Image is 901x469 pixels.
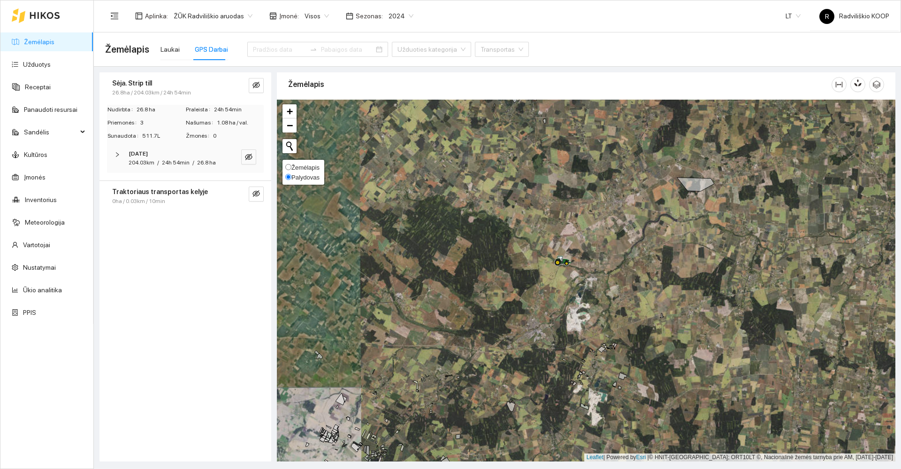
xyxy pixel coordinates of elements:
[23,264,56,271] a: Nustatymai
[283,104,297,118] a: Zoom in
[137,105,185,114] span: 26.8 ha
[584,453,895,461] div: | Powered by © HNIT-[GEOGRAPHIC_DATA]; ORT10LT ©, Nacionalinė žemės tarnyba prie AM, [DATE]-[DATE]
[135,12,143,20] span: layout
[25,196,57,203] a: Inventorius
[186,118,217,127] span: Našumas
[245,153,252,162] span: eye-invisible
[186,105,214,114] span: Praleista
[24,173,46,181] a: Įmonės
[129,150,148,157] strong: [DATE]
[25,219,65,226] a: Meteorologija
[25,83,51,91] a: Receptai
[23,309,36,316] a: PPIS
[115,152,120,157] span: right
[217,118,263,127] span: 1.08 ha / val.
[287,105,293,117] span: +
[112,188,208,195] strong: Traktoriaus transportas kelyje
[285,174,291,180] input: Palydovas
[107,144,264,173] div: [DATE]204.03km/24h 54min/26.8 haeye-invisible
[213,132,263,141] span: 0
[249,78,264,93] button: eye-invisible
[253,44,306,55] input: Pradžios data
[346,12,353,20] span: calendar
[110,12,119,20] span: menu-fold
[356,11,383,21] span: Sezonas :
[105,7,124,25] button: menu-fold
[99,181,271,211] div: Traktoriaus transportas kelyje0ha / 0.03km / 10mineye-invisible
[832,81,846,88] span: column-width
[241,149,256,164] button: eye-invisible
[252,190,260,199] span: eye-invisible
[160,44,180,55] div: Laukai
[648,454,649,461] span: |
[192,159,194,166] span: /
[269,12,277,20] span: shop
[174,9,252,23] span: ŽŪK Radviliškio aruodas
[825,9,829,24] span: R
[24,151,47,158] a: Kultūros
[291,164,320,171] span: Žemėlapis
[321,44,374,55] input: Pabaigos data
[107,118,140,127] span: Priemonės
[786,9,801,23] span: LT
[162,159,190,166] span: 24h 54min
[140,118,185,127] span: 3
[197,159,216,166] span: 26.8 ha
[310,46,317,53] span: swap-right
[214,105,263,114] span: 24h 54min
[107,132,142,141] span: Sunaudota
[24,38,54,46] a: Žemėlapis
[287,119,293,131] span: −
[107,105,137,114] span: Nudirbta
[636,454,646,461] a: Esri
[112,79,152,87] strong: Sėja. Strip till
[283,118,297,133] a: Zoom out
[819,12,889,20] span: Radviliškio KOOP
[283,139,297,153] button: Initiate a new search
[389,9,413,23] span: 2024
[24,123,77,141] span: Sandėlis
[249,187,264,202] button: eye-invisible
[23,61,51,68] a: Užduotys
[112,88,191,97] span: 26.8ha / 204.03km / 24h 54min
[288,71,832,98] div: Žemėlapis
[285,164,291,170] input: Žemėlapis
[186,132,213,141] span: Žmonės
[105,42,149,57] span: Žemėlapis
[252,81,260,90] span: eye-invisible
[99,72,271,103] div: Sėja. Strip till26.8ha / 204.03km / 24h 54mineye-invisible
[291,174,320,181] span: Palydovas
[112,197,165,206] span: 0ha / 0.03km / 10min
[23,241,50,249] a: Vartotojai
[23,286,62,294] a: Ūkio analitika
[24,106,77,113] a: Panaudoti resursai
[157,159,159,166] span: /
[145,11,168,21] span: Aplinka :
[129,159,154,166] span: 204.03km
[142,132,185,141] span: 511.7L
[195,44,228,55] div: GPS Darbai
[310,46,317,53] span: to
[832,77,847,92] button: column-width
[279,11,299,21] span: Įmonė :
[305,9,329,23] span: Visos
[587,454,603,461] a: Leaflet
